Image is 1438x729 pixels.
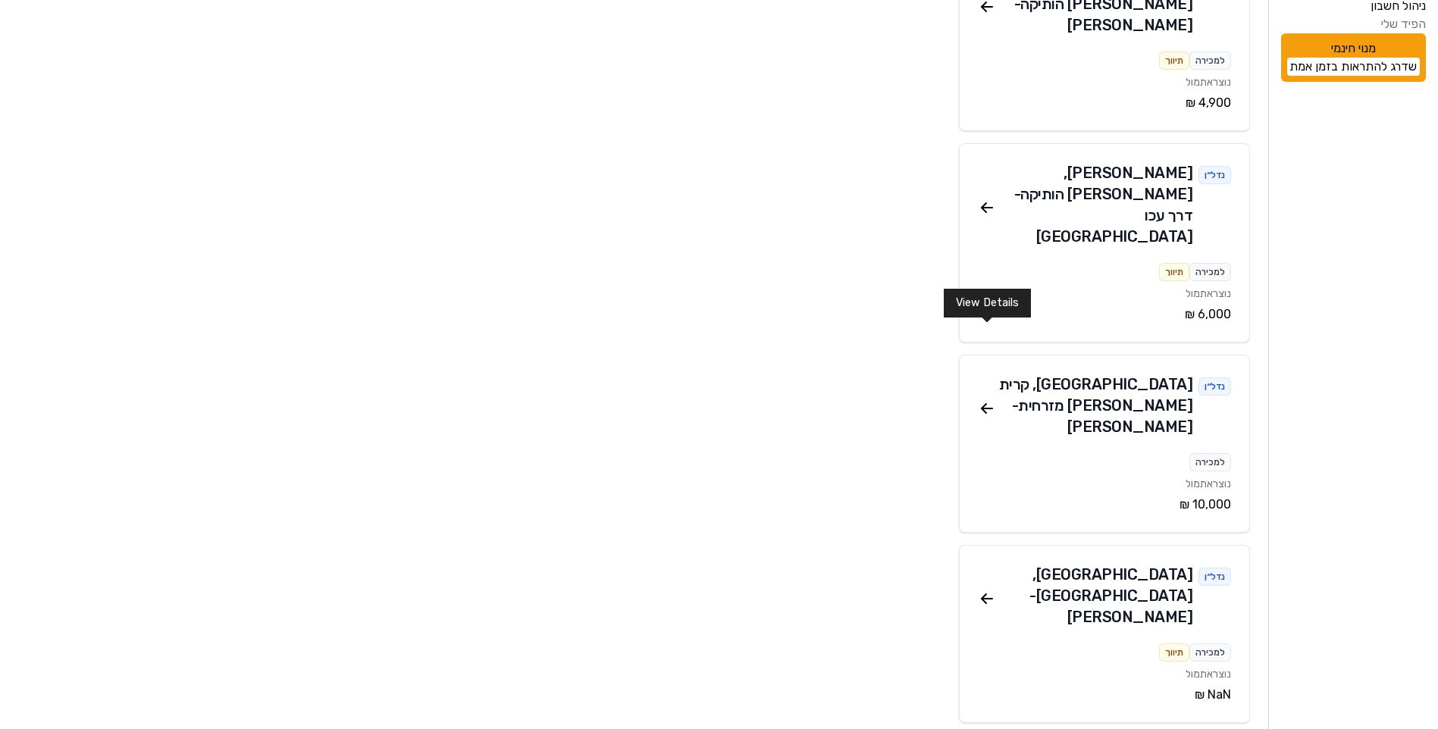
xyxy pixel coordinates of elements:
[1159,263,1189,281] div: תיווך
[1189,453,1231,471] div: למכירה
[978,94,1231,112] div: ‏4,900 ‏₪
[996,162,1193,247] div: [PERSON_NAME] , [PERSON_NAME] הותיקה - דרך עכו [GEOGRAPHIC_DATA]
[978,496,1231,514] div: ‏10,000 ‏₪
[1381,15,1426,33] label: הפיד שלי
[1189,643,1231,662] div: למכירה
[1281,15,1426,33] a: הפיד שלי
[996,374,1193,437] div: [GEOGRAPHIC_DATA] , קרית [PERSON_NAME] מזרחית - [PERSON_NAME]
[1198,377,1231,396] div: נדל״ן
[1186,477,1231,490] span: נוצר אתמול
[1159,643,1189,662] div: תיווך
[996,564,1193,627] div: [GEOGRAPHIC_DATA] , [GEOGRAPHIC_DATA] - [PERSON_NAME]
[1189,52,1231,70] div: למכירה
[1287,58,1420,76] a: שדרג להתראות בזמן אמת
[1186,668,1231,681] span: נוצר אתמול
[1186,76,1231,89] span: נוצר אתמול
[1198,166,1231,184] div: נדל״ן
[1198,568,1231,586] div: נדל״ן
[1189,263,1231,281] div: למכירה
[1281,33,1426,82] div: מנוי חינמי
[1159,52,1189,70] div: תיווך
[978,686,1231,704] div: ‏NaN ‏₪
[978,305,1231,324] div: ‏6,000 ‏₪
[1186,287,1231,300] span: נוצר אתמול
